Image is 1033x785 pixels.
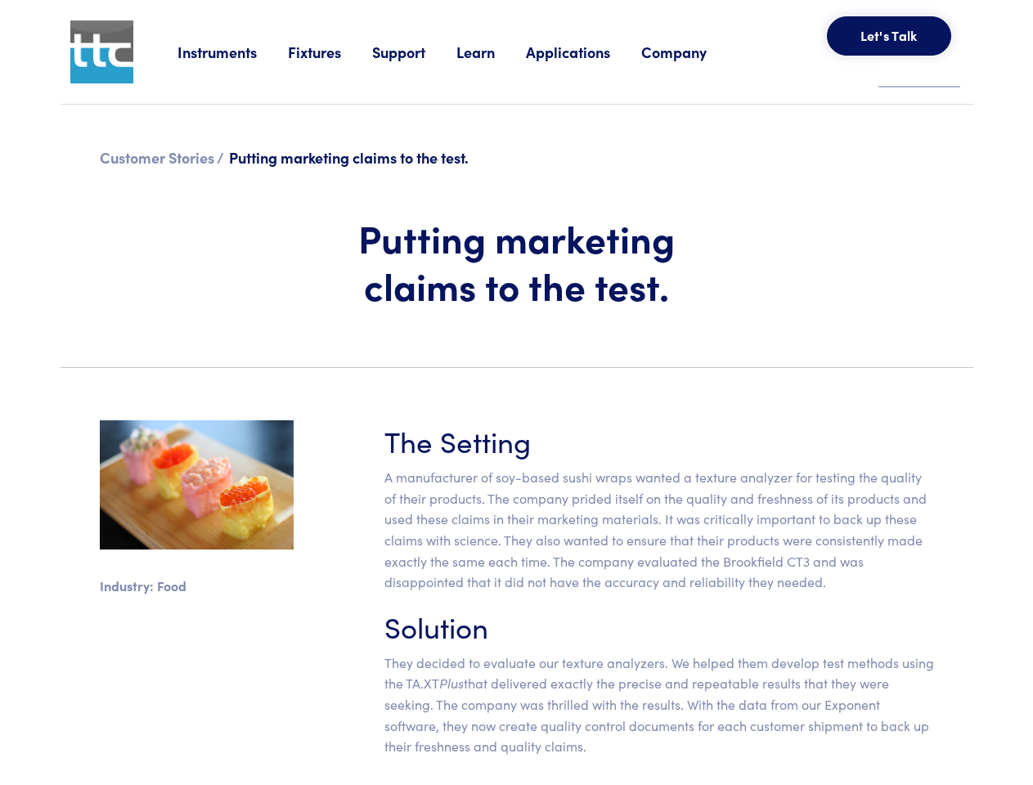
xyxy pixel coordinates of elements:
[229,147,469,168] span: Putting marketing claims to the test.
[384,606,934,646] h3: Solution
[384,420,934,460] h3: The Setting
[526,42,641,62] a: Applications
[70,20,133,83] img: ttc_logo_1x1_v1.0.png
[641,42,738,62] a: Company
[100,147,224,168] a: Customer Stories /
[100,576,294,597] p: Industry: Food
[827,16,951,56] button: Let's Talk
[313,214,721,308] h1: Putting marketing claims to the test.
[177,42,288,62] a: Instruments
[439,674,464,692] em: Plus
[384,653,934,757] p: They decided to evaluate our texture analyzers. We helped them develop test methods using the TA....
[288,42,372,62] a: Fixtures
[456,42,526,62] a: Learn
[100,420,294,549] img: soywrap.jpg
[384,467,934,593] p: A manufacturer of soy-based sushi wraps wanted a texture analyzer for testing the quality of thei...
[372,42,456,62] a: Support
